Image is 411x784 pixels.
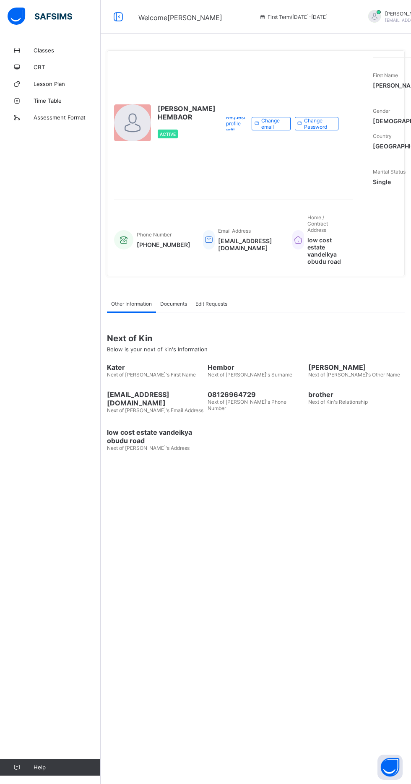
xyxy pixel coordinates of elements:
span: [PERSON_NAME] HEMBAOR [158,104,216,121]
span: [PHONE_NUMBER] [137,241,190,248]
span: Lesson Plan [34,80,101,87]
span: Documents [160,301,187,307]
span: 08126964729 [208,390,304,399]
span: Edit Requests [195,301,227,307]
span: Gender [373,108,390,114]
span: Welcome [PERSON_NAME] [138,13,222,22]
span: Active [160,132,176,137]
span: Help [34,764,100,771]
span: Below is your next of kin's Information [107,346,208,353]
span: First Name [373,72,398,78]
span: Change email [261,117,284,130]
img: safsims [8,8,72,25]
span: Next of [PERSON_NAME]'s Phone Number [208,399,286,411]
span: Next of [PERSON_NAME]'s Other Name [308,371,400,378]
span: session/term information [259,14,328,20]
span: Change Password [304,117,332,130]
span: Other Information [111,301,152,307]
span: Next of [PERSON_NAME]'s Email Address [107,407,203,413]
button: Open asap [377,755,403,780]
span: Classes [34,47,101,54]
span: Hembor [208,363,304,371]
span: Request profile edit [226,114,245,133]
span: low cost estate vandeikya obudu road [107,428,203,445]
span: Marital Status [373,169,406,175]
span: [PERSON_NAME] [308,363,405,371]
span: Next of [PERSON_NAME]'s Surname [208,371,292,378]
span: Time Table [34,97,101,104]
span: brother [308,390,405,399]
span: Next of Kin [107,333,405,343]
span: Home / Contract Address [307,214,328,233]
span: low cost estate vandeikya obudu road [307,236,344,265]
span: Country [373,133,392,139]
span: Kater [107,363,203,371]
span: Assessment Format [34,114,101,121]
span: Phone Number [137,231,172,238]
span: Email Address [218,228,251,234]
span: Next of [PERSON_NAME]'s First Name [107,371,196,378]
span: [EMAIL_ADDRESS][DOMAIN_NAME] [218,237,280,252]
span: [EMAIL_ADDRESS][DOMAIN_NAME] [107,390,203,407]
span: Next of [PERSON_NAME]'s Address [107,445,190,451]
span: CBT [34,64,101,70]
span: Next of Kin's Relationship [308,399,368,405]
